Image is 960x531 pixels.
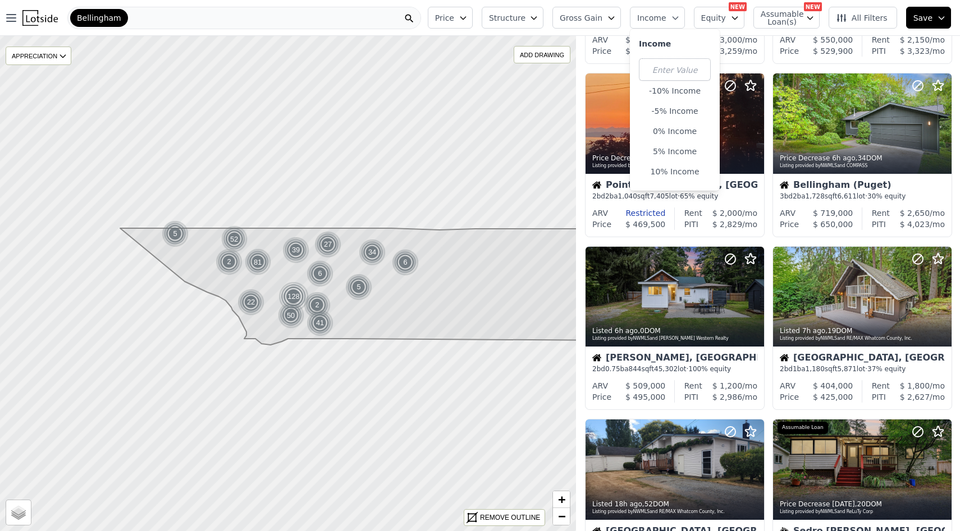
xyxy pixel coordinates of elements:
[625,35,665,44] span: $ 517,000
[359,239,386,266] img: g1.png
[806,365,825,373] span: 1,180
[780,219,799,230] div: Price
[906,7,951,29] button: Save
[307,260,334,287] img: g1.png
[216,248,243,275] div: 2
[560,12,602,24] span: Gross Gain
[900,393,930,401] span: $ 2,627
[913,12,932,24] span: Save
[698,391,757,403] div: /mo
[772,246,951,410] a: Listed 7h ago,19DOMListing provided byNWMLSand RE/MAX Whatcom County, Inc.House[GEOGRAPHIC_DATA],...
[237,289,264,316] div: 22
[592,326,758,335] div: Listed , 0 DOM
[6,47,71,65] div: APPRECIATION
[832,154,855,162] time: 2025-09-29 15:46
[282,237,310,264] img: g1.png
[618,192,637,200] span: 1,040
[592,380,608,391] div: ARV
[900,220,930,229] span: $ 4,023
[314,231,341,258] div: 27
[639,123,711,139] button: 0% Income
[872,380,890,391] div: Rent
[780,207,796,219] div: ARV
[806,192,825,200] span: 1,728
[639,38,671,49] div: Income
[900,35,930,44] span: $ 2,150
[813,381,853,390] span: $ 404,000
[77,12,121,24] span: Bellingham
[698,219,757,230] div: /mo
[684,207,702,219] div: Rent
[608,207,665,219] div: Restricted
[307,260,333,287] div: 6
[886,391,945,403] div: /mo
[712,35,742,44] span: $ 3,000
[780,181,789,190] img: House
[428,7,473,29] button: Price
[592,34,608,45] div: ARV
[872,391,886,403] div: PITI
[802,327,825,335] time: 2025-09-29 14:49
[553,491,570,508] a: Zoom in
[780,154,946,163] div: Price Decrease , 34 DOM
[872,45,886,57] div: PITI
[772,73,951,237] a: Price Decrease 6h ago,34DOMListing provided byNWMLSand COMPASSHouseBellingham (Puget)3bd2ba1,728s...
[890,34,945,45] div: /mo
[220,225,249,253] div: 52
[304,292,331,318] div: 2
[702,380,757,391] div: /mo
[629,365,642,373] span: 844
[277,301,306,330] img: g2.png
[282,237,309,264] div: 39
[639,58,711,81] input: Enter Value
[712,47,742,56] span: $ 3,259
[780,335,946,342] div: Listing provided by NWMLS and RE/MAX Whatcom County, Inc.
[6,500,31,525] a: Layers
[712,393,742,401] span: $ 2,986
[694,7,744,29] button: Equity
[890,380,945,391] div: /mo
[780,353,945,364] div: [GEOGRAPHIC_DATA], [GEOGRAPHIC_DATA]
[701,12,726,24] span: Equity
[392,249,419,276] img: g1.png
[244,248,272,276] div: 81
[345,274,373,301] img: g1.png
[558,492,565,506] span: +
[392,249,419,276] div: 6
[684,391,698,403] div: PITI
[780,163,946,169] div: Listing provided by NWMLS and COMPASS
[637,12,666,24] span: Income
[585,246,764,410] a: Listed 6h ago,0DOMListing provided byNWMLSand [PERSON_NAME] Western RealtyHouse[PERSON_NAME], [GE...
[780,34,796,45] div: ARV
[712,209,742,218] span: $ 2,000
[480,512,540,523] div: REMOVE OUTLINE
[813,220,853,229] span: $ 650,000
[345,274,372,301] div: 5
[872,34,890,45] div: Rent
[780,353,789,362] img: House
[900,381,930,390] span: $ 1,800
[162,220,189,247] img: g1.png
[804,2,822,11] div: NEW
[244,248,273,276] img: g2.png
[592,163,758,169] div: Listing provided by NWMLS and TRELORA Realty, Inc.
[836,12,888,24] span: All Filters
[712,220,742,229] span: $ 2,829
[712,381,742,390] span: $ 1,200
[684,219,698,230] div: PITI
[872,219,886,230] div: PITI
[592,219,611,230] div: Price
[592,335,758,342] div: Listing provided by NWMLS and [PERSON_NAME] Western Realty
[780,45,799,57] div: Price
[900,47,930,56] span: $ 3,323
[592,45,611,57] div: Price
[702,34,757,45] div: /mo
[314,231,342,258] img: g1.png
[780,192,945,201] div: 3 bd 2 ba sqft lot · 30% equity
[592,500,758,509] div: Listed , 52 DOM
[592,154,758,163] div: Price Decrease , 55 DOM
[900,209,930,218] span: $ 2,650
[278,281,309,312] div: 128
[813,47,853,56] span: $ 529,900
[639,83,711,99] button: -10% Income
